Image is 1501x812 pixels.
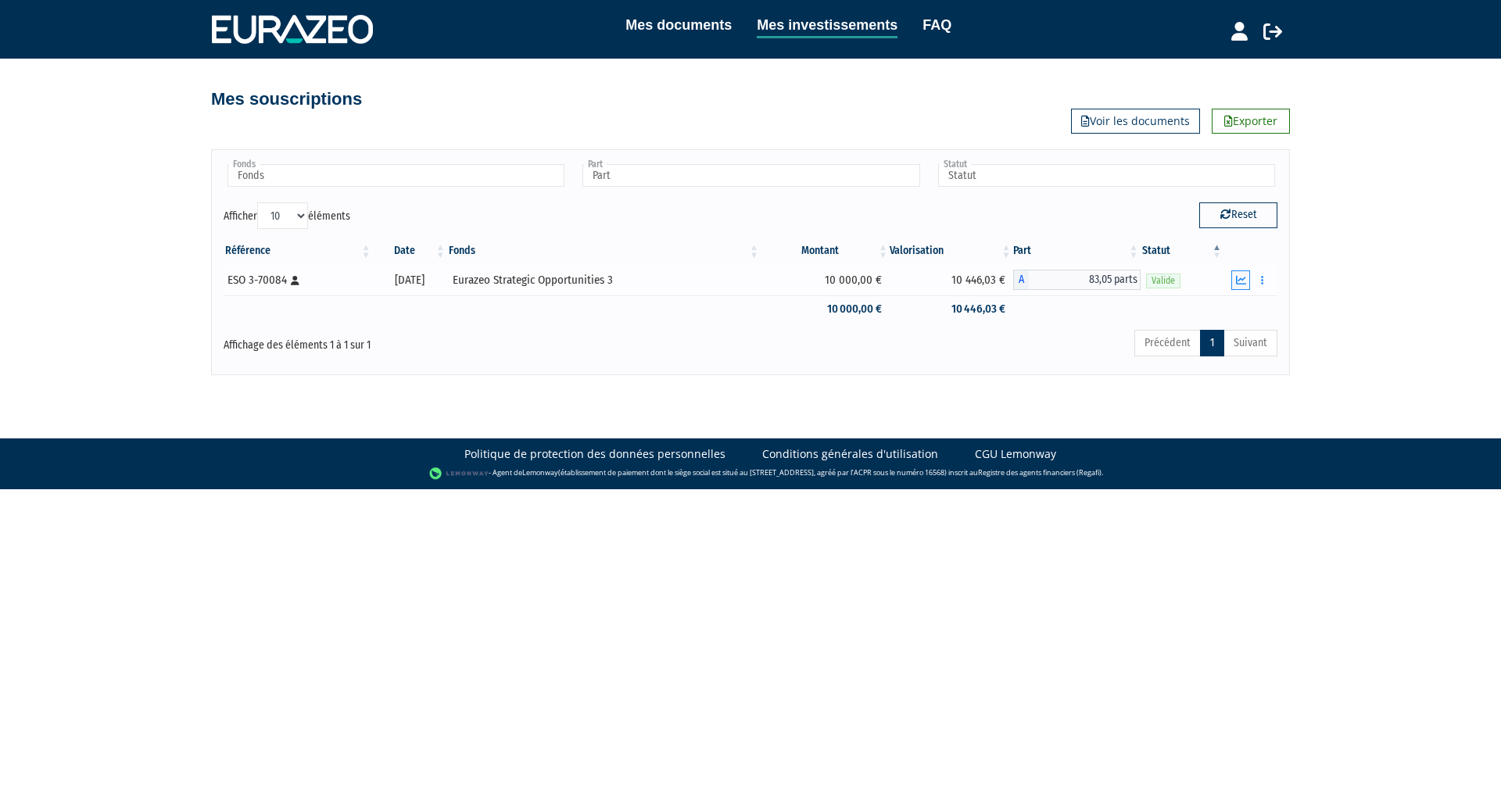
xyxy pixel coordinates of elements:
a: Conditions générales d'utilisation [762,446,938,462]
a: 1 [1200,330,1224,356]
button: Reset [1199,202,1277,227]
a: Politique de protection des données personnelles [464,446,725,462]
a: Voir les documents [1071,109,1200,134]
div: - Agent de (établissement de paiement dont le siège social est situé au [STREET_ADDRESS], agréé p... [16,466,1485,481]
img: 1732889491-logotype_eurazeo_blanc_rvb.png [212,15,373,43]
i: [Français] Personne physique [291,276,299,285]
img: logo-lemonway.png [429,466,489,481]
a: Précédent [1134,330,1201,356]
div: Affichage des éléments 1 à 1 sur 1 [224,328,649,353]
td: 10 446,03 € [890,264,1013,295]
td: 10 000,00 € [761,295,890,323]
span: A [1013,270,1029,290]
td: 10 000,00 € [761,264,890,295]
th: Statut : activer pour trier la colonne par ordre d&eacute;croissant [1141,238,1223,264]
a: Suivant [1223,330,1277,356]
span: Valide [1146,274,1180,288]
th: Date: activer pour trier la colonne par ordre croissant [373,238,447,264]
a: Registre des agents financiers (Regafi) [978,467,1102,478]
td: 10 446,03 € [890,295,1013,323]
select: Afficheréléments [257,202,308,229]
h4: Mes souscriptions [211,90,362,109]
span: 83,05 parts [1029,270,1141,290]
th: Référence : activer pour trier la colonne par ordre croissant [224,238,373,264]
th: Montant: activer pour trier la colonne par ordre croissant [761,238,890,264]
th: Fonds: activer pour trier la colonne par ordre croissant [447,238,761,264]
a: Mes documents [625,14,732,36]
div: ESO 3-70084 [227,272,367,288]
a: FAQ [922,14,951,36]
a: Lemonway [522,467,558,478]
th: Valorisation: activer pour trier la colonne par ordre croissant [890,238,1013,264]
div: A - Eurazeo Strategic Opportunities 3 [1013,270,1141,290]
th: Part: activer pour trier la colonne par ordre croissant [1013,238,1141,264]
label: Afficher éléments [224,202,350,229]
a: Mes investissements [757,14,897,38]
a: Exporter [1212,109,1290,134]
div: [DATE] [378,272,442,288]
div: Eurazeo Strategic Opportunities 3 [453,272,755,288]
a: CGU Lemonway [975,446,1056,462]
